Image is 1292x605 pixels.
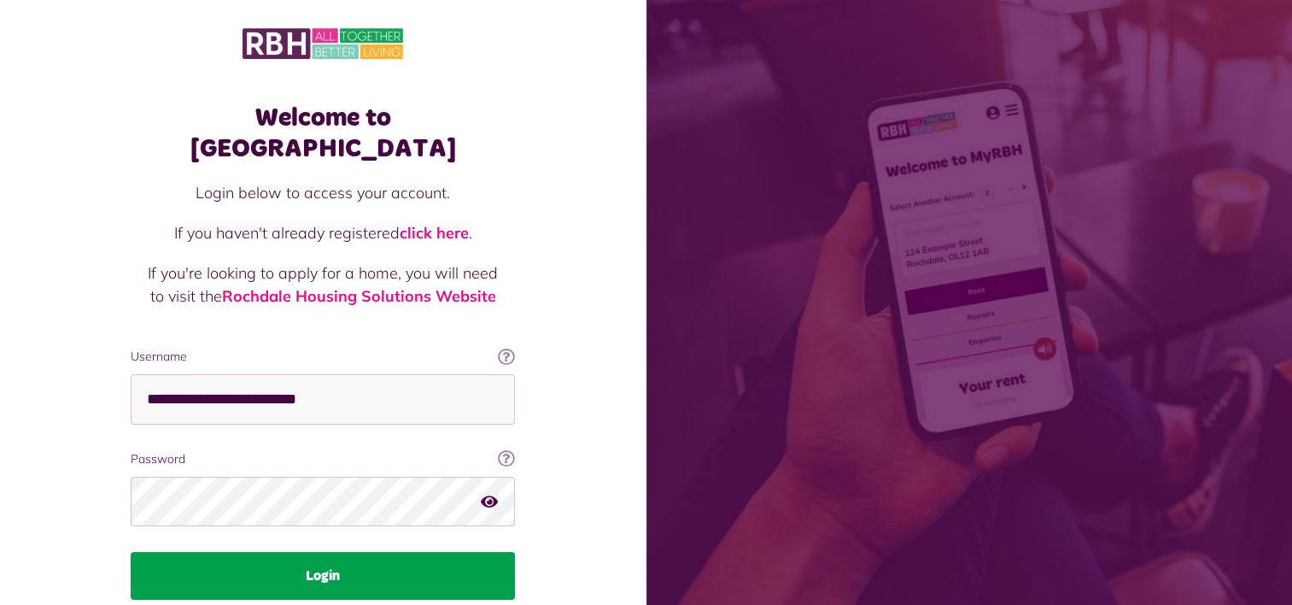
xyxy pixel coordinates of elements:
img: MyRBH [243,26,403,62]
h1: Welcome to [GEOGRAPHIC_DATA] [131,103,515,164]
a: click here [400,223,469,243]
p: If you're looking to apply for a home, you will need to visit the [148,261,498,308]
a: Rochdale Housing Solutions Website [222,286,496,306]
p: Login below to access your account. [148,181,498,204]
button: Login [131,552,515,600]
label: Password [131,450,515,468]
label: Username [131,348,515,366]
p: If you haven't already registered . [148,221,498,244]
